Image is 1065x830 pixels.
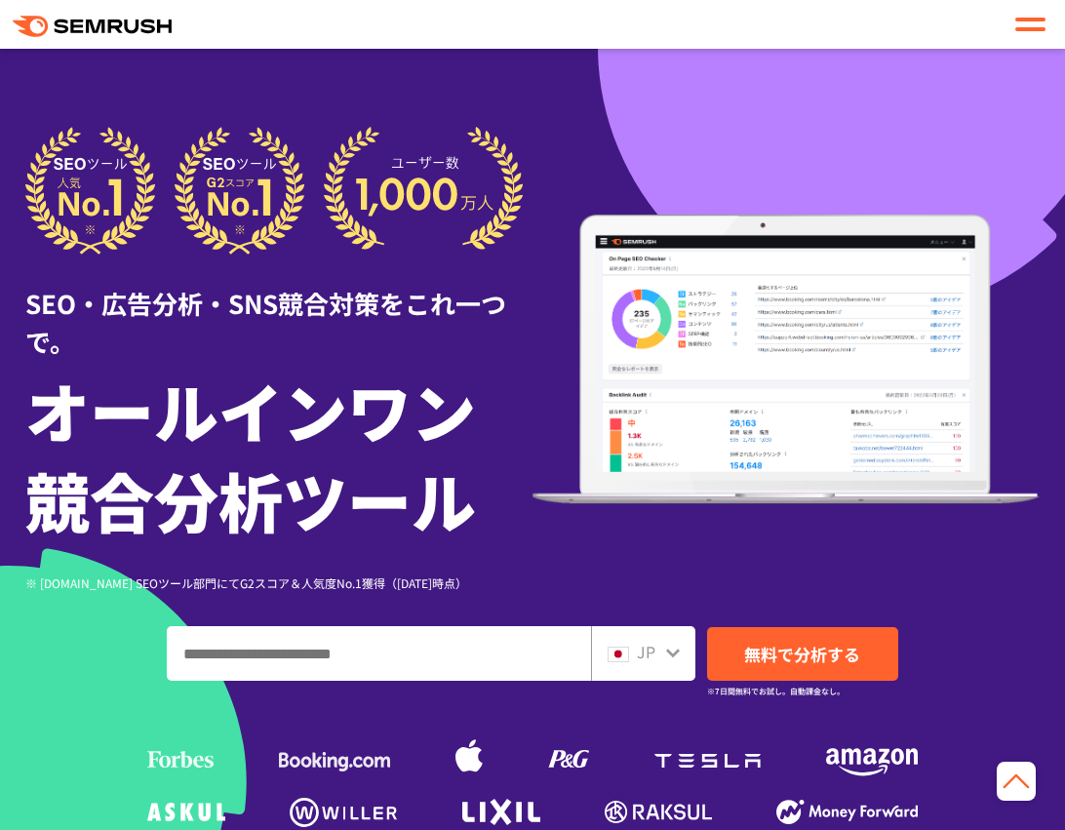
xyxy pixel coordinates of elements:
a: 無料で分析する [707,627,898,681]
div: SEO・広告分析・SNS競合対策をこれ一つで。 [25,255,532,360]
input: ドメイン、キーワードまたはURLを入力してください [168,627,590,680]
small: ※7日間無料でお試し。自動課金なし。 [707,682,845,700]
div: ※ [DOMAIN_NAME] SEOツール部門にてG2スコア＆人気度No.1獲得（[DATE]時点） [25,573,532,592]
h1: オールインワン 競合分析ツール [25,365,532,544]
span: 無料で分析する [744,642,860,666]
span: JP [637,640,655,663]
